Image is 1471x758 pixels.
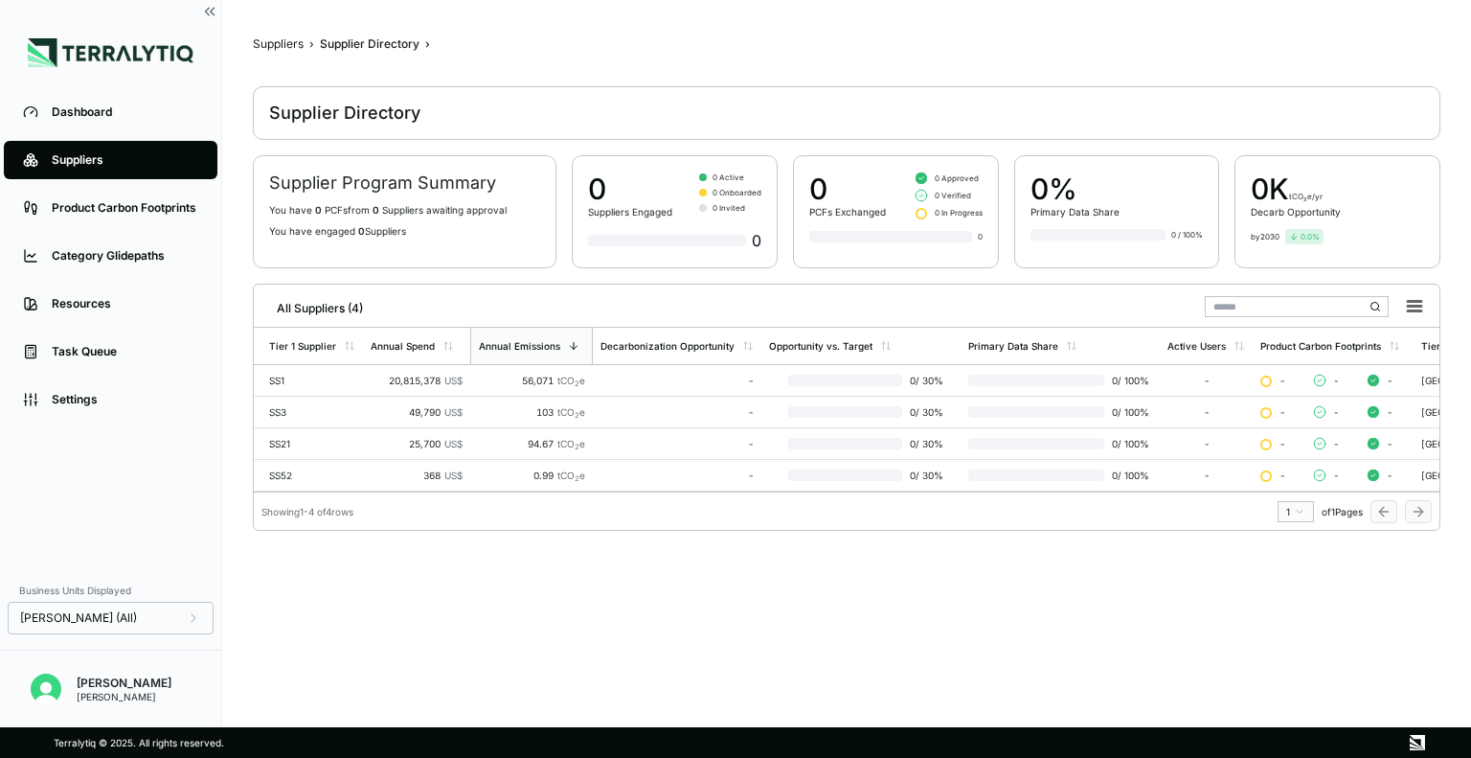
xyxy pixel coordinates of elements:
div: 0% [1030,172,1120,206]
div: Product Carbon Footprints [52,200,198,216]
img: Logo [28,38,193,67]
div: Suppliers [253,36,304,52]
div: Supplier Directory [320,36,419,52]
span: 0 Approved [935,172,979,184]
button: 1 [1278,501,1314,522]
div: - [600,406,754,418]
div: - [1167,438,1245,449]
div: 0 [978,231,983,242]
span: 0 [373,204,379,216]
div: Resources [52,296,198,311]
div: Suppliers [52,152,198,168]
span: - [1387,470,1392,481]
div: Settings [52,392,198,407]
div: 20,815,378 [371,375,463,386]
div: SS3 [269,406,355,418]
span: - [1279,375,1285,386]
div: 94.67 [478,438,585,449]
span: US$ [444,406,463,418]
div: Decarbonization Opportunity [600,340,735,352]
sub: 2 [575,411,579,420]
span: 0 / 30 % [902,406,953,418]
div: Supplier Directory [269,102,420,125]
div: Annual Spend [371,340,435,352]
span: US$ [444,438,463,449]
span: US$ [444,470,463,481]
div: Suppliers Engaged [588,206,672,218]
div: Primary Data Share [1030,206,1120,218]
button: Open user button [23,666,69,712]
div: SS1 [269,375,355,386]
div: Opportunity vs. Target [769,340,872,352]
div: 0.99 [478,470,585,481]
div: - [1167,470,1245,481]
h2: Supplier Program Summary [269,172,540,195]
span: tCO e [557,406,585,418]
div: 49,790 [371,406,463,418]
span: 0 In Progress [935,207,983,218]
div: Primary Data Share [968,340,1058,352]
div: - [600,470,754,481]
span: 0 Active [713,172,744,183]
span: 0 / 30 % [902,375,953,386]
span: tCO e [557,375,585,386]
span: - [1333,375,1339,386]
div: Category Glidepaths [52,248,198,264]
span: 0 / 100 % [1104,406,1152,418]
sub: 2 [575,379,579,388]
div: Decarb Opportunity [1251,206,1341,218]
div: SS21 [269,438,355,449]
div: Showing 1 - 4 of 4 rows [261,506,353,517]
div: by 2030 [1251,231,1279,242]
div: Active Users [1167,340,1226,352]
div: Annual Emissions [479,340,560,352]
div: - [600,375,754,386]
span: › [309,36,314,52]
div: - [1167,406,1245,418]
div: 1 [1286,506,1305,517]
div: All Suppliers (4) [261,293,363,316]
span: of 1 Pages [1322,506,1363,517]
span: tCO₂e/yr [1289,192,1323,201]
span: [PERSON_NAME] (All) [20,610,137,626]
span: - [1333,406,1339,418]
span: - [1333,438,1339,449]
p: You have PCF s from Supplier s awaiting approval [269,204,540,216]
div: 0 K [1251,172,1341,206]
span: 0 / 100 % [1104,470,1152,481]
span: US$ [444,375,463,386]
div: 103 [478,406,585,418]
span: 0 / 30 % [902,438,953,449]
span: 0 / 100 % [1104,375,1152,386]
span: - [1279,470,1285,481]
span: - [1387,406,1392,418]
div: 56,071 [478,375,585,386]
div: [PERSON_NAME] [77,691,171,702]
div: Business Units Displayed [8,579,214,602]
div: PCFs Exchanged [809,206,886,218]
span: 0 Onboarded [713,187,761,198]
span: tCO e [557,438,585,449]
span: 0 / 100 % [1104,438,1152,449]
div: Tier 1 Supplier [269,340,336,352]
span: tCO e [557,470,585,481]
p: You have engaged Suppliers [269,225,540,237]
span: 0 / 30 % [902,470,953,481]
div: 0 [809,172,886,206]
div: Dashboard [52,104,198,120]
span: 0 [315,204,322,216]
span: 0 Invited [713,202,745,214]
span: - [1387,438,1392,449]
div: SS52 [269,470,355,481]
span: 0 Verified [935,190,971,201]
span: - [1279,406,1285,418]
div: 0 [588,229,761,252]
span: 0 [358,225,365,237]
div: - [600,438,754,449]
div: Task Queue [52,344,198,359]
sub: 2 [575,443,579,451]
div: 25,700 [371,438,463,449]
sub: 2 [575,474,579,483]
div: Product Carbon Footprints [1260,340,1381,352]
img: Anirudh Verma [31,674,61,704]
